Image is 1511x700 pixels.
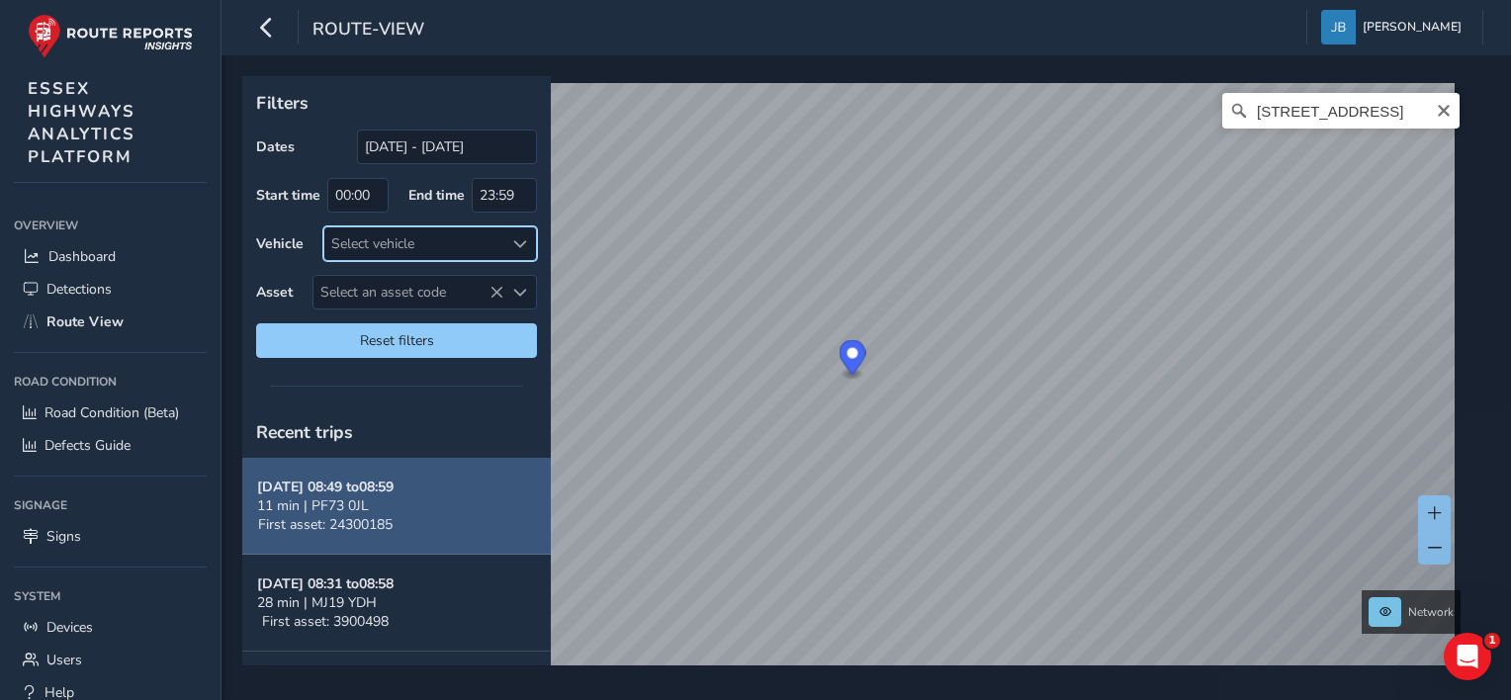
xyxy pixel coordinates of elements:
div: Signage [14,490,207,520]
span: Route View [46,312,124,331]
p: Filters [256,90,537,116]
a: Users [14,644,207,676]
span: 1 [1484,633,1500,649]
span: Road Condition (Beta) [44,403,179,422]
a: Signs [14,520,207,553]
span: Devices [46,618,93,637]
div: Map marker [840,340,866,381]
label: Dates [256,137,295,156]
iframe: Intercom live chat [1444,633,1491,680]
span: First asset: 24300185 [258,515,393,534]
button: [DATE] 08:49 to08:5911 min | PF73 0JLFirst asset: 24300185 [242,458,551,555]
a: Devices [14,611,207,644]
span: Detections [46,280,112,299]
a: Road Condition (Beta) [14,396,207,429]
label: Vehicle [256,234,304,253]
span: route-view [312,17,424,44]
span: 28 min | MJ19 YDH [257,593,377,612]
span: Defects Guide [44,436,131,455]
span: ESSEX HIGHWAYS ANALYTICS PLATFORM [28,77,135,168]
input: Search [1222,93,1460,129]
div: Select vehicle [324,227,503,260]
a: Defects Guide [14,429,207,462]
div: Overview [14,211,207,240]
span: Signs [46,527,81,546]
div: Select an asset code [503,276,536,308]
span: Users [46,651,82,669]
div: Road Condition [14,367,207,396]
strong: [DATE] 08:49 to 08:59 [257,478,394,496]
div: System [14,581,207,611]
span: Network [1408,604,1454,620]
strong: [DATE] 08:31 to 08:58 [257,574,394,593]
img: rr logo [28,14,193,58]
button: Clear [1436,100,1452,119]
img: diamond-layout [1321,10,1356,44]
a: Detections [14,273,207,306]
button: [DATE] 08:31 to08:5828 min | MJ19 YDHFirst asset: 3900498 [242,555,551,652]
span: Recent trips [256,420,353,444]
label: Start time [256,186,320,205]
span: [PERSON_NAME] [1363,10,1462,44]
span: Dashboard [48,247,116,266]
label: End time [408,186,465,205]
span: Select an asset code [313,276,503,308]
span: Reset filters [271,331,522,350]
span: First asset: 3900498 [262,612,389,631]
label: Asset [256,283,293,302]
span: 11 min | PF73 0JL [257,496,369,515]
a: Dashboard [14,240,207,273]
button: Reset filters [256,323,537,358]
canvas: Map [249,83,1455,688]
a: Route View [14,306,207,338]
button: [PERSON_NAME] [1321,10,1468,44]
